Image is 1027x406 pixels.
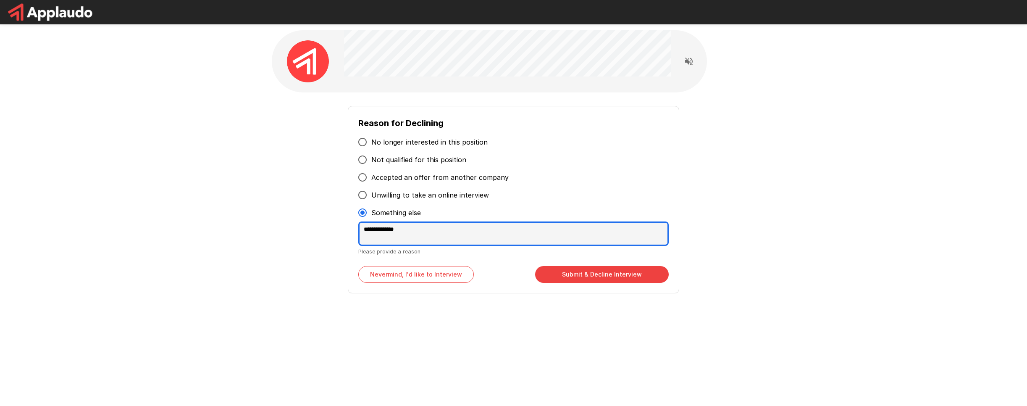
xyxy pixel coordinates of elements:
button: Submit & Decline Interview [535,266,669,283]
span: Not qualified for this position [371,155,466,165]
p: Please provide a reason [358,247,668,256]
button: Read questions aloud [680,53,697,70]
b: Reason for Declining [358,118,444,128]
span: Accepted an offer from another company [371,172,509,182]
span: Unwilling to take an online interview [371,190,489,200]
button: Nevermind, I'd like to Interview [358,266,474,283]
span: No longer interested in this position [371,137,488,147]
img: applaudo_avatar.png [287,40,329,82]
span: Something else [371,208,421,218]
